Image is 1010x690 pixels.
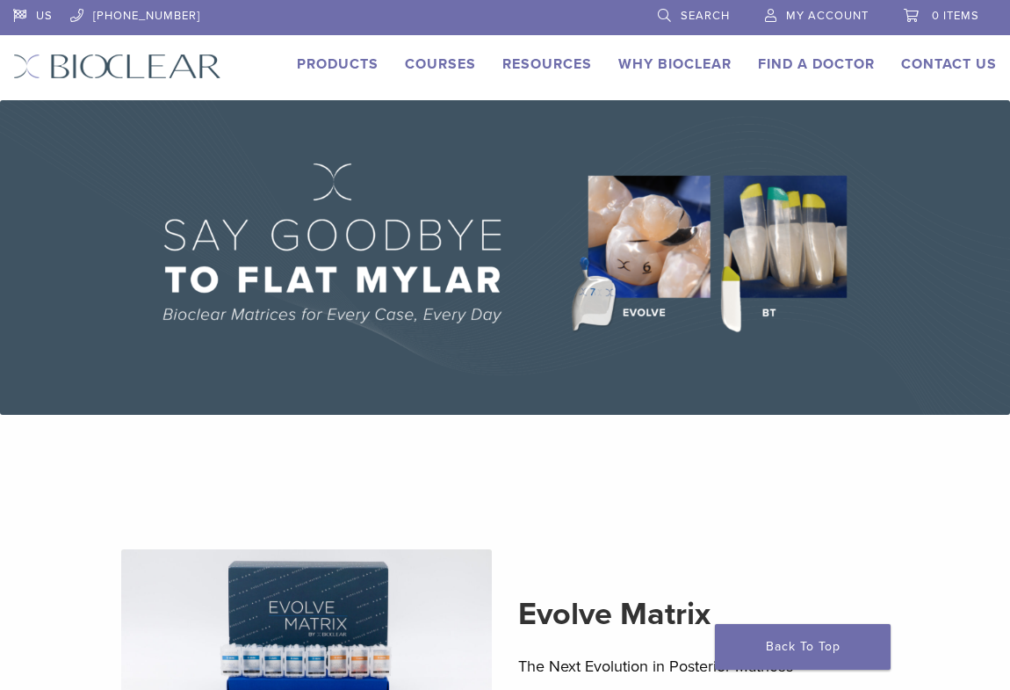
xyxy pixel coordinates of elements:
p: The Next Evolution in Posterior Matrices [518,653,889,679]
a: Products [297,55,379,73]
span: 0 items [932,9,979,23]
a: Why Bioclear [618,55,732,73]
a: Resources [502,55,592,73]
a: Contact Us [901,55,997,73]
a: Courses [405,55,476,73]
a: Find A Doctor [758,55,875,73]
img: Bioclear [13,54,221,79]
span: Search [681,9,730,23]
a: Back To Top [715,624,891,670]
h2: Evolve Matrix [518,593,889,636]
span: My Account [786,9,869,23]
